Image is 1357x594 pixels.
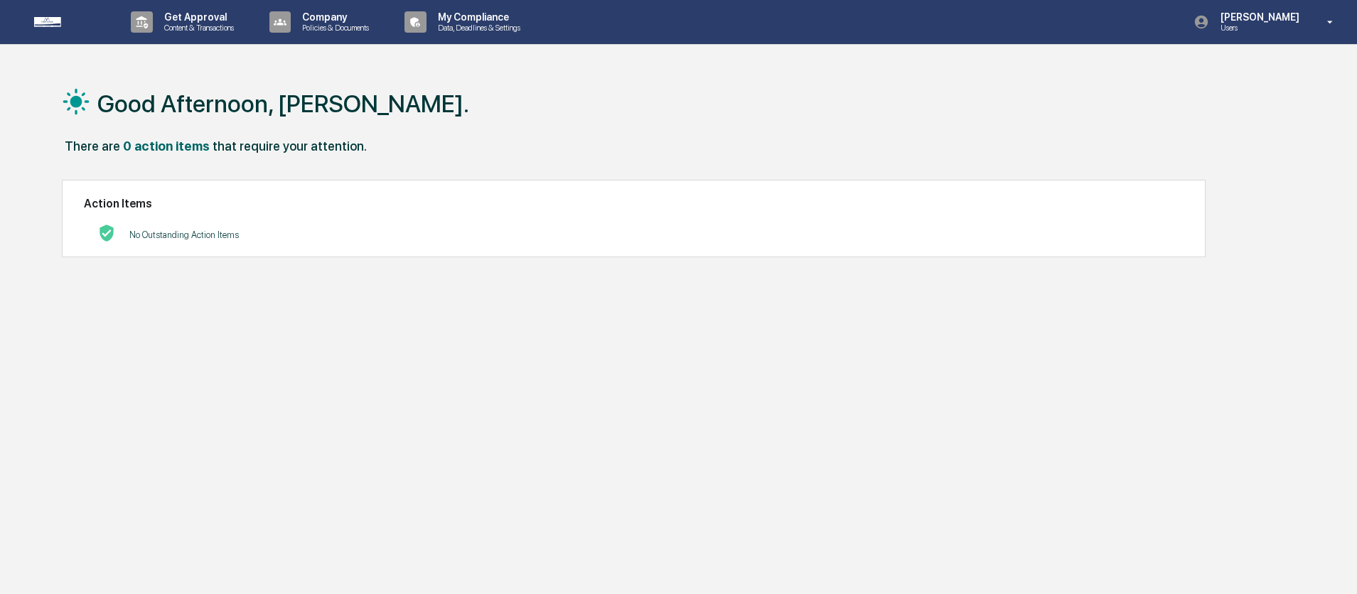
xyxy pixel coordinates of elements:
[153,11,241,23] p: Get Approval
[98,225,115,242] img: No Actions logo
[213,139,367,153] div: that require your attention.
[97,90,469,118] h1: Good Afternoon, [PERSON_NAME].
[123,139,210,153] div: 0 action items
[153,23,241,33] p: Content & Transactions
[291,11,376,23] p: Company
[1209,11,1307,23] p: [PERSON_NAME]
[427,11,527,23] p: My Compliance
[427,23,527,33] p: Data, Deadlines & Settings
[129,229,239,240] p: No Outstanding Action Items
[84,197,1183,210] h2: Action Items
[291,23,376,33] p: Policies & Documents
[1209,23,1307,33] p: Users
[65,139,120,153] div: There are
[34,17,102,27] img: logo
